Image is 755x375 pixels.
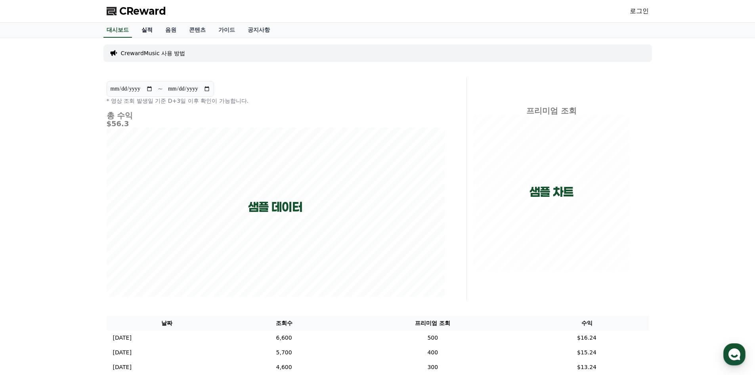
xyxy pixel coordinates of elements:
h5: $56.3 [107,120,444,128]
h4: 총 수익 [107,111,444,120]
h4: 프리미엄 조회 [473,106,630,115]
td: 400 [340,345,525,360]
p: ~ [158,84,163,94]
p: 샘플 데이터 [248,200,302,214]
a: 대화 [52,252,102,271]
td: 300 [340,360,525,375]
p: [DATE] [113,334,132,342]
p: * 영상 조회 발생일 기준 D+3일 이후 확인이 가능합니다. [107,97,444,105]
a: 가이드 [212,23,241,38]
span: 대화 [73,264,82,270]
a: 실적 [135,23,159,38]
td: 4,600 [227,360,340,375]
span: 설정 [122,263,132,270]
a: CrewardMusic 사용 방법 [121,49,185,57]
a: CReward [107,5,166,17]
td: 6,600 [227,331,340,345]
p: [DATE] [113,348,132,357]
a: 대시보드 [103,23,132,38]
p: [DATE] [113,363,132,371]
td: $13.24 [525,360,649,375]
th: 조회수 [227,316,340,331]
th: 수익 [525,316,649,331]
td: 5,700 [227,345,340,360]
th: 날짜 [107,316,228,331]
a: 홈 [2,252,52,271]
td: 500 [340,331,525,345]
td: $15.24 [525,345,649,360]
a: 로그인 [630,6,649,16]
p: 샘플 차트 [529,185,573,199]
span: CReward [119,5,166,17]
a: 음원 [159,23,183,38]
a: 설정 [102,252,152,271]
span: 홈 [25,263,30,270]
a: 콘텐츠 [183,23,212,38]
td: $16.24 [525,331,649,345]
th: 프리미엄 조회 [340,316,525,331]
a: 공지사항 [241,23,276,38]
